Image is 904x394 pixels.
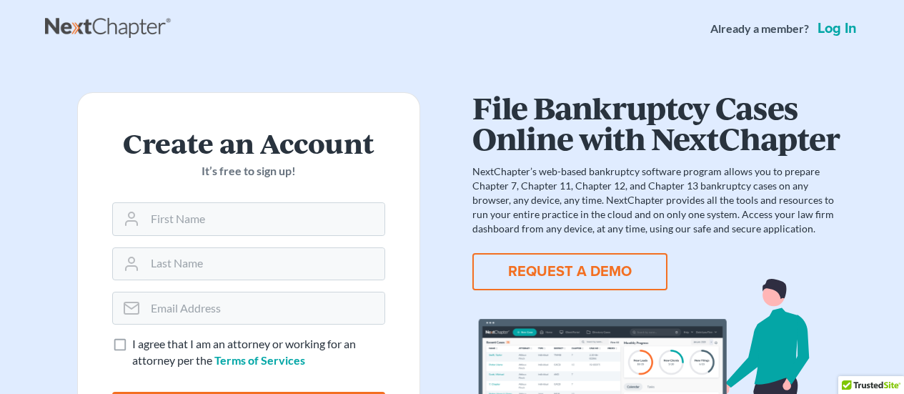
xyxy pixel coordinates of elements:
[132,337,356,367] span: I agree that I am an attorney or working for an attorney per the
[145,248,384,280] input: Last Name
[145,292,384,324] input: Email Address
[214,353,305,367] a: Terms of Services
[815,21,860,36] a: Log in
[710,21,809,37] strong: Already a member?
[145,203,384,235] input: First Name
[472,92,840,153] h1: File Bankruptcy Cases Online with NextChapter
[472,164,840,236] p: NextChapter’s web-based bankruptcy software program allows you to prepare Chapter 7, Chapter 11, ...
[112,163,385,179] p: It’s free to sign up!
[472,253,667,290] button: REQUEST A DEMO
[112,127,385,157] h2: Create an Account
